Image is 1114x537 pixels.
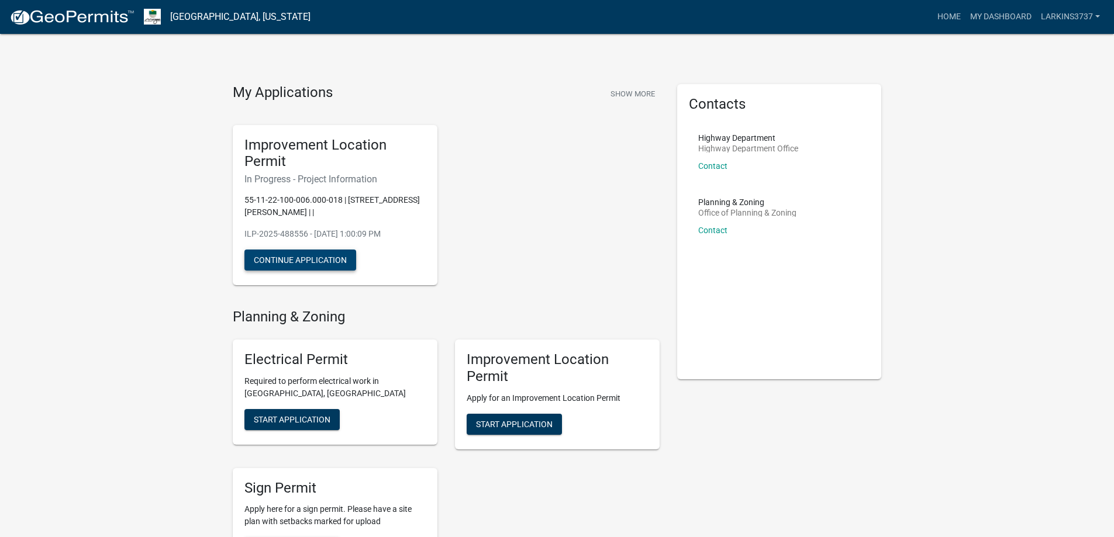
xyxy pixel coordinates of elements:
h5: Electrical Permit [244,351,426,368]
p: Required to perform electrical work in [GEOGRAPHIC_DATA], [GEOGRAPHIC_DATA] [244,375,426,400]
img: Morgan County, Indiana [144,9,161,25]
h4: Planning & Zoning [233,309,660,325]
h6: In Progress - Project Information [244,174,426,185]
button: Start Application [244,409,340,430]
button: Start Application [467,414,562,435]
button: Continue Application [244,250,356,271]
p: Highway Department [698,134,798,142]
p: Apply for an Improvement Location Permit [467,392,648,404]
a: Contact [698,161,727,171]
h5: Improvement Location Permit [467,351,648,385]
h4: My Applications [233,84,333,102]
a: Home [933,6,965,28]
p: Planning & Zoning [698,198,796,206]
p: 55-11-22-100-006.000-018 | [STREET_ADDRESS][PERSON_NAME] | | [244,194,426,219]
a: [GEOGRAPHIC_DATA], [US_STATE] [170,7,311,27]
a: Contact [698,226,727,235]
h5: Sign Permit [244,480,426,497]
h5: Improvement Location Permit [244,137,426,171]
a: Larkins3737 [1036,6,1105,28]
button: Show More [606,84,660,103]
p: ILP-2025-488556 - [DATE] 1:00:09 PM [244,228,426,240]
a: My Dashboard [965,6,1036,28]
h5: Contacts [689,96,870,113]
p: Apply here for a sign permit. Please have a site plan with setbacks marked for upload [244,503,426,528]
span: Start Application [254,414,330,424]
p: Office of Planning & Zoning [698,209,796,217]
span: Start Application [476,419,553,428]
p: Highway Department Office [698,144,798,153]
